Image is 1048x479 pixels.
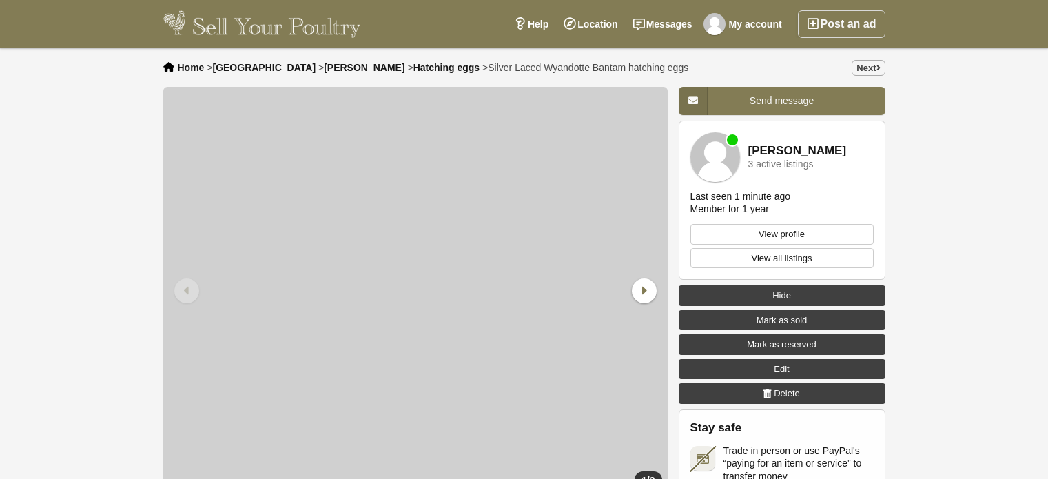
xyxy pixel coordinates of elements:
[318,62,405,73] li: >
[852,60,885,76] a: Next
[727,134,738,145] div: Member is online
[207,62,316,73] li: >
[690,203,769,215] div: Member for 1 year
[163,10,361,38] img: Sell Your Poultry
[679,87,885,115] a: Send message
[690,421,874,435] h2: Stay safe
[690,190,791,203] div: Last seen 1 minute ago
[625,273,661,309] div: Next slide
[324,62,404,73] a: [PERSON_NAME]
[679,359,885,380] a: Edit
[679,310,885,331] a: Mark as sold
[488,62,688,73] span: Silver Laced Wyandotte Bantam hatching eggs
[413,62,480,73] a: Hatching eggs
[750,95,814,106] span: Send message
[774,363,789,376] span: Edit
[774,387,800,400] span: Delete
[748,145,847,158] a: [PERSON_NAME]
[700,10,790,38] a: My account
[690,224,874,245] a: View profile
[679,383,885,404] a: Delete
[679,285,885,306] a: Hide
[798,10,885,38] a: Post an ad
[408,62,480,73] li: >
[506,10,556,38] a: Help
[482,62,688,73] li: >
[178,62,205,73] a: Home
[212,62,316,73] a: [GEOGRAPHIC_DATA]
[690,248,874,269] a: View all listings
[170,273,206,309] div: Previous slide
[748,159,814,170] div: 3 active listings
[690,132,740,182] img: Carol Connor
[679,334,885,355] a: Mark as reserved
[556,10,625,38] a: Location
[703,13,726,35] img: Carol Connor
[626,10,700,38] a: Messages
